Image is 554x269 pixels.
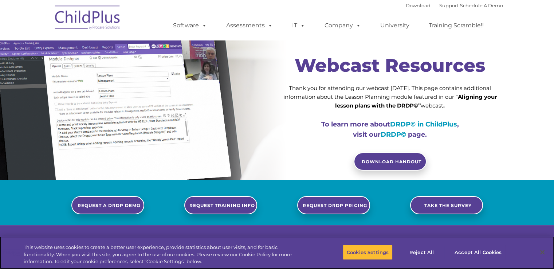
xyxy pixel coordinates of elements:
[381,130,406,139] a: DRDP©
[78,203,141,208] span: Request A DRDP Demo
[410,196,483,214] a: Take The Survey
[443,102,445,109] strong: .
[303,203,367,208] span: Request DRDP Pricing
[317,18,368,33] a: Company
[71,196,144,214] a: Request A DRDP Demo
[406,3,503,8] font: |
[24,244,305,265] div: This website uses cookies to create a better user experience, provide statistics about user visit...
[321,120,459,139] span: To learn more about , visit our page.
[439,3,459,8] a: Support
[534,244,550,260] button: Close
[297,196,370,214] a: Request DRDP Pricing
[184,196,257,214] a: Request Training Info
[399,245,444,260] button: Reject All
[335,93,497,109] strong: Aligning your lesson plans with the DRDP©”
[189,203,255,208] span: Request Training Info
[51,0,124,37] img: ChildPlus by Procare Solutions
[295,54,485,77] span: Webcast Resources
[421,18,491,33] a: Training Scramble!!
[354,152,427,171] a: Download Handout
[451,245,506,260] button: Accept All Cookies
[362,159,421,164] span: Download Handout
[460,3,503,8] a: Schedule A Demo
[343,245,393,260] button: Cookies Settings
[424,203,472,208] span: Take The Survey
[219,18,280,33] a: Assessments
[373,18,417,33] a: University
[285,18,313,33] a: IT
[406,3,431,8] a: Download
[390,120,457,128] a: DRDP© in ChildPlus
[283,85,497,109] span: Thank you for attending our webcast [DATE]. This page contains additional information about the L...
[166,18,214,33] a: Software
